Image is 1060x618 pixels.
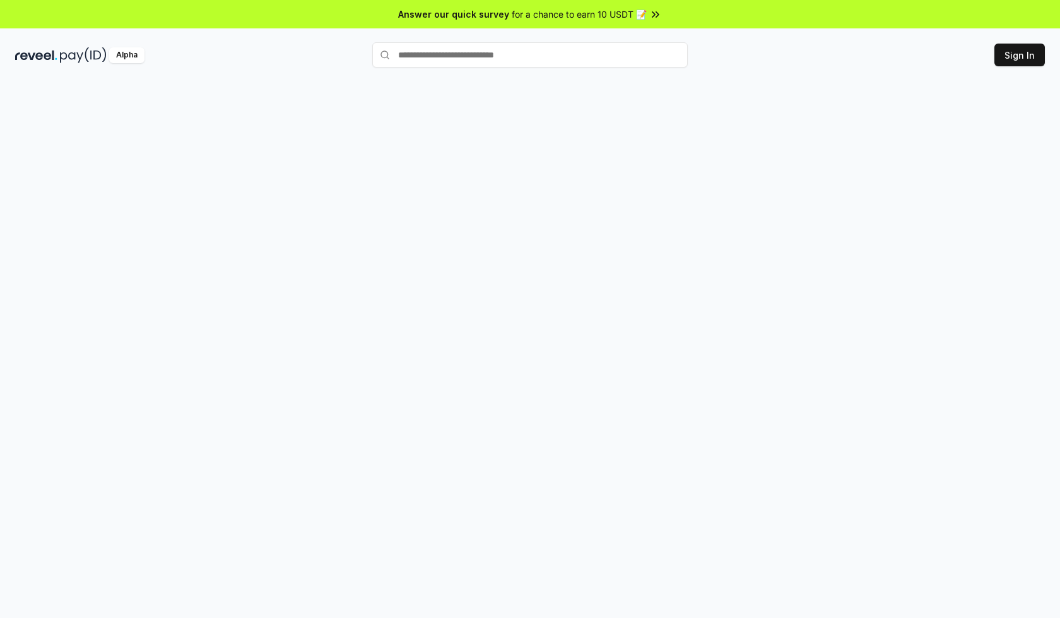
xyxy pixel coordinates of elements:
[994,44,1045,66] button: Sign In
[60,47,107,63] img: pay_id
[15,47,57,63] img: reveel_dark
[398,8,509,21] span: Answer our quick survey
[109,47,144,63] div: Alpha
[512,8,647,21] span: for a chance to earn 10 USDT 📝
